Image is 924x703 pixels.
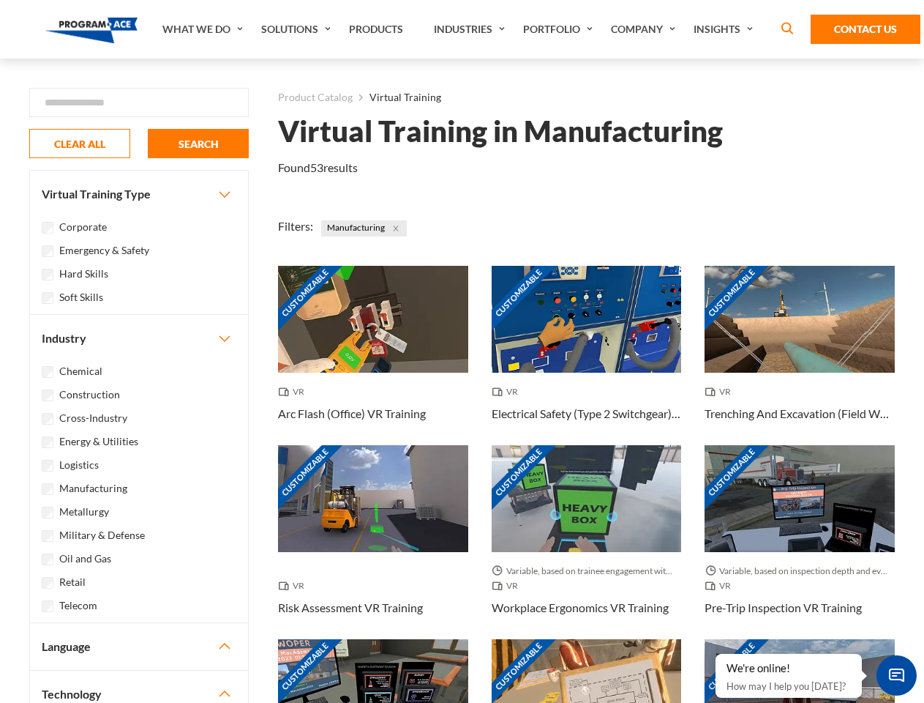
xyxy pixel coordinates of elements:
button: Industry [30,315,248,362]
input: Manufacturing [42,483,53,495]
label: Soft Skills [59,289,103,305]
label: Metallurgy [59,504,109,520]
h3: Electrical Safety (Type 2 Switchgear) VR Training [492,405,682,423]
a: Contact Us [811,15,920,44]
h3: Trenching And Excavation (Field Work) VR Training [705,405,895,423]
em: 53 [310,160,323,174]
span: Filters: [278,219,313,233]
div: We're online! [726,661,851,676]
a: Product Catalog [278,88,353,107]
button: Virtual Training Type [30,171,248,217]
span: Variable, based on inspection depth and event interaction. [705,564,895,579]
h1: Virtual Training in Manufacturing [278,119,723,144]
input: Retail [42,577,53,589]
p: Found results [278,159,358,176]
li: Virtual Training [353,88,441,107]
label: Manufacturing [59,480,127,496]
nav: breadcrumb [278,88,895,107]
span: VR [278,384,310,399]
input: Corporate [42,222,53,234]
label: Hard Skills [59,266,108,282]
a: Customizable Thumbnail - Risk Assessment VR Training VR Risk Assessment VR Training [278,445,468,639]
label: Logistics [59,457,99,473]
span: Variable, based on trainee engagement with exercises. [492,564,682,579]
img: Program-Ace [45,18,138,43]
input: Telecom [42,600,53,612]
label: Oil and Gas [59,551,111,567]
span: Manufacturing [321,220,407,237]
button: Close [388,220,404,237]
input: Chemical [42,366,53,378]
input: Energy & Utilities [42,436,53,448]
input: Oil and Gas [42,554,53,565]
input: Logistics [42,460,53,472]
input: Hard Skills [42,269,53,280]
label: Construction [59,387,120,403]
button: Language [30,623,248,670]
span: VR [492,384,524,399]
label: Emergency & Safety [59,242,149,258]
span: VR [705,384,737,399]
label: Telecom [59,598,97,614]
p: How may I help you [DATE]? [726,677,851,695]
button: CLEAR ALL [29,129,130,158]
h3: Workplace Ergonomics VR Training [492,599,669,617]
label: Cross-Industry [59,410,127,426]
a: Customizable Thumbnail - Electrical Safety (Type 2 Switchgear) VR Training VR Electrical Safety (... [492,266,682,445]
input: Metallurgy [42,507,53,518]
a: Customizable Thumbnail - Trenching And Excavation (Field Work) VR Training VR Trenching And Excav... [705,266,895,445]
span: VR [492,579,524,593]
h3: Arc Flash (Office) VR Training [278,405,426,423]
label: Military & Defense [59,527,145,543]
span: VR [278,579,310,593]
label: Chemical [59,363,102,379]
span: VR [705,579,737,593]
a: Customizable Thumbnail - Workplace Ergonomics VR Training Variable, based on trainee engagement w... [492,445,682,639]
h3: Pre-Trip Inspection VR Training [705,599,862,617]
label: Energy & Utilities [59,434,138,450]
a: Customizable Thumbnail - Pre-Trip Inspection VR Training Variable, based on inspection depth and ... [705,445,895,639]
span: Chat Widget [876,655,917,696]
input: Military & Defense [42,530,53,542]
input: Construction [42,390,53,401]
input: Cross-Industry [42,413,53,425]
label: Retail [59,574,86,590]
input: Soft Skills [42,292,53,304]
label: Corporate [59,219,107,235]
input: Emergency & Safety [42,245,53,257]
h3: Risk Assessment VR Training [278,599,423,617]
a: Customizable Thumbnail - Arc Flash (Office) VR Training VR Arc Flash (Office) VR Training [278,266,468,445]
